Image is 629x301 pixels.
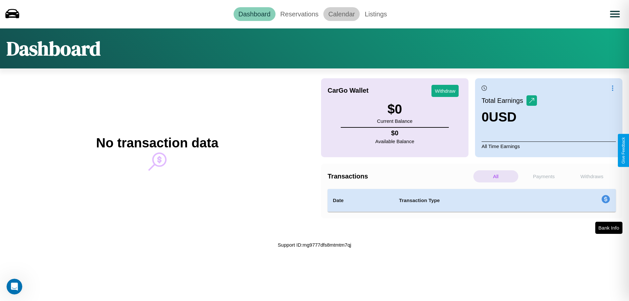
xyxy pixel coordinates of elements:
[569,170,614,182] p: Withdraws
[323,7,360,21] a: Calendar
[360,7,392,21] a: Listings
[328,87,369,94] h4: CarGo Wallet
[7,35,101,62] h1: Dashboard
[375,129,414,137] h4: $ 0
[522,170,566,182] p: Payments
[377,102,412,117] h3: $ 0
[595,222,622,234] button: Bank Info
[7,279,22,294] iframe: Intercom live chat
[431,85,459,97] button: Withdraw
[377,117,412,125] p: Current Balance
[234,7,276,21] a: Dashboard
[278,240,351,249] p: Support ID: mg9777dfs8mtmtm7qj
[276,7,324,21] a: Reservations
[473,170,518,182] p: All
[621,137,626,164] div: Give Feedback
[606,5,624,23] button: Open menu
[482,110,537,124] h3: 0 USD
[333,197,389,204] h4: Date
[482,141,616,151] p: All Time Earnings
[96,136,218,150] h2: No transaction data
[482,95,526,106] p: Total Earnings
[375,137,414,146] p: Available Balance
[328,173,472,180] h4: Transactions
[328,189,616,212] table: simple table
[399,197,548,204] h4: Transaction Type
